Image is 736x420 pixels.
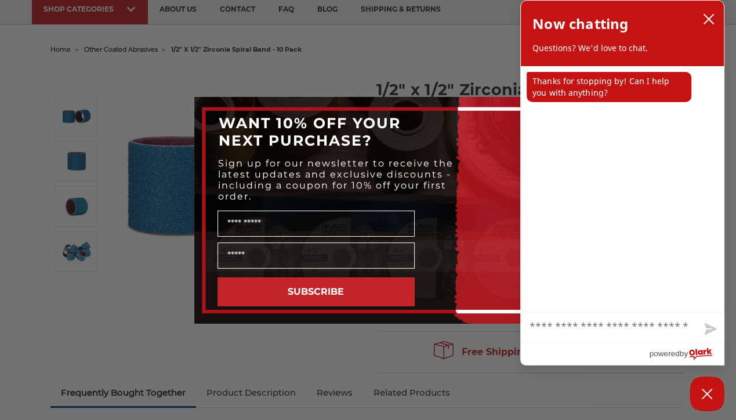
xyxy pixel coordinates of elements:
[519,106,531,117] button: Close dialog
[649,343,724,365] a: Powered by Olark
[532,42,712,54] p: Questions? We'd love to chat.
[699,10,718,28] button: close chatbox
[219,114,401,149] span: WANT 10% OFF YOUR NEXT PURCHASE?
[217,277,415,306] button: SUBSCRIBE
[649,346,679,361] span: powered
[690,376,724,411] button: Close Chatbox
[680,346,688,361] span: by
[695,316,724,343] button: Send message
[217,242,415,269] input: Email
[532,12,628,35] h2: Now chatting
[218,158,454,202] span: Sign up for our newsletter to receive the latest updates and exclusive discounts - including a co...
[521,66,724,312] div: chat
[527,72,691,102] p: Thanks for stopping by! Can I help you with anything?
